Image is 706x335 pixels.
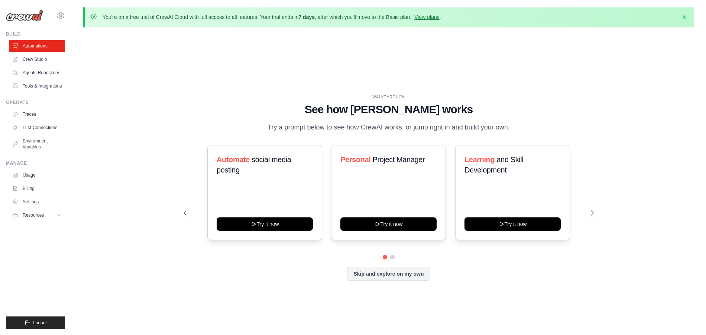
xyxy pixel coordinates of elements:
[9,67,65,79] a: Agents Repository
[103,13,441,21] p: You're on a free trial of CrewAI Cloud with full access to all features. Your trial ends in , aft...
[6,10,43,21] img: Logo
[6,160,65,166] div: Manage
[184,103,594,116] h1: See how [PERSON_NAME] works
[464,155,523,174] span: and Skill Development
[9,40,65,52] a: Automations
[9,108,65,120] a: Traces
[23,212,44,218] span: Resources
[9,122,65,134] a: LLM Connections
[347,267,430,281] button: Skip and explore on my own
[9,53,65,65] a: Crew Studio
[217,217,313,231] button: Try it now
[33,320,47,326] span: Logout
[340,217,437,231] button: Try it now
[9,196,65,208] a: Settings
[264,122,514,133] p: Try a prompt below to see how CrewAI works, or jump right in and build your own.
[340,155,370,164] span: Personal
[464,217,561,231] button: Try it now
[184,94,594,100] div: WALKTHROUGH
[6,31,65,37] div: Build
[9,209,65,221] button: Resources
[414,14,439,20] a: View plans
[217,155,250,164] span: Automate
[6,99,65,105] div: Operate
[464,155,495,164] span: Learning
[9,135,65,153] a: Environment Variables
[6,316,65,329] button: Logout
[298,14,315,20] strong: 7 days
[217,155,291,174] span: social media posting
[9,183,65,194] a: Billing
[373,155,425,164] span: Project Manager
[9,80,65,92] a: Tools & Integrations
[9,169,65,181] a: Usage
